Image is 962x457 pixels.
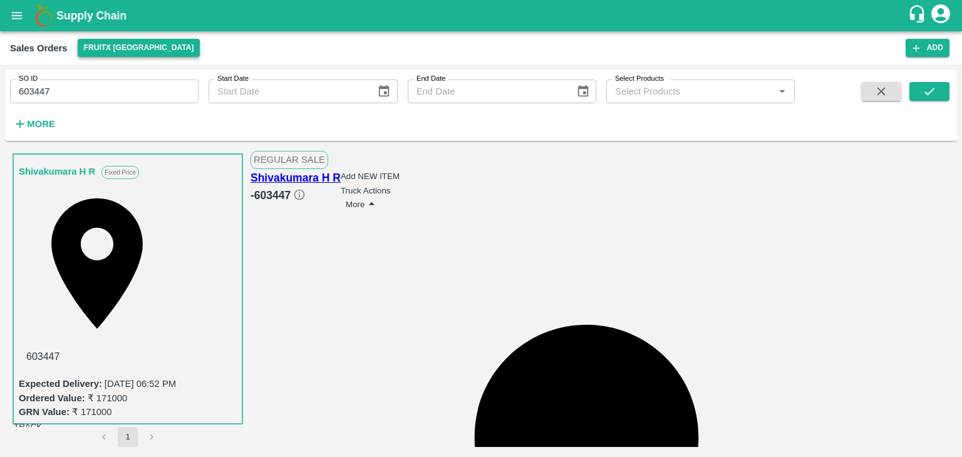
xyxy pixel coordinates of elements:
div: account of current user [929,3,952,29]
input: End Date [408,80,566,103]
div: 603447 [19,342,237,372]
label: Select Products [615,74,664,84]
button: Truck Actions [341,186,391,195]
label: Expected Delivery : [19,379,102,389]
img: logo [31,3,56,28]
label: SO ID [19,74,38,84]
p: Fixed Price [101,166,139,179]
button: Open [774,83,790,100]
input: Select Products [610,83,770,100]
a: Supply Chain [56,7,908,24]
button: Choose date [571,80,595,103]
a: Shivakumara H R [251,169,341,187]
nav: pagination navigation [92,427,163,447]
button: page 1 [118,427,138,447]
label: Start Date [217,74,249,84]
b: Supply Chain [56,9,127,22]
label: ₹ 171000 [72,407,112,417]
label: Ordered Value: [19,393,85,403]
label: GRN Value: [19,407,70,417]
h6: - 603447 [251,187,341,204]
button: open drawer [3,1,31,30]
button: Add [906,39,949,57]
label: [DATE] 06:52 PM [105,379,176,389]
div: customer-support [908,4,929,27]
label: End Date [416,74,445,84]
button: More [10,113,58,135]
strong: More [27,119,55,129]
a: Shivakumara H R [19,163,95,180]
span: Regular Sale [251,151,328,168]
button: More [346,197,379,212]
button: Select DC [78,39,200,57]
label: ₹ 171000 [88,393,128,403]
div: Sales Orders [10,40,68,56]
input: Enter SO ID [10,80,199,103]
button: Choose date [372,80,396,103]
input: Start Date [209,80,367,103]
